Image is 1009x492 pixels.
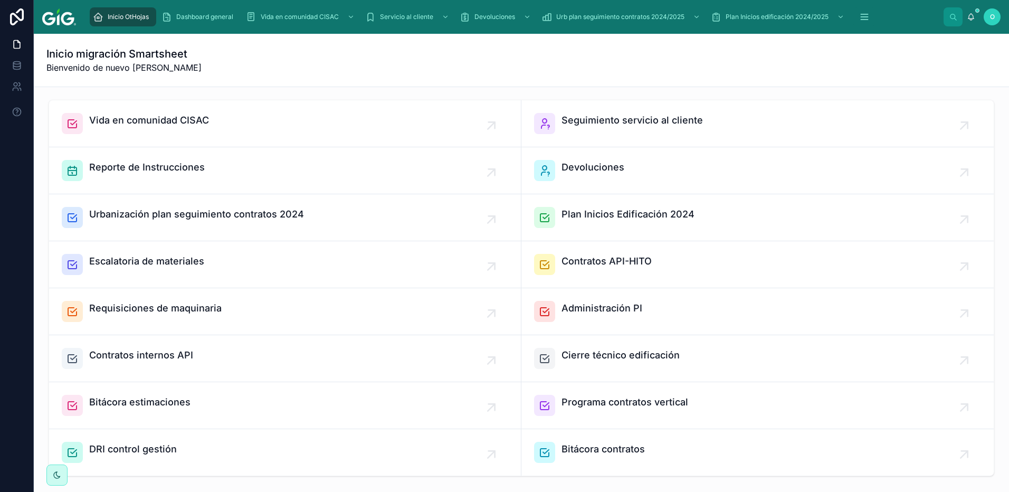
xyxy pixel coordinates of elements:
[561,160,624,175] span: Devoluciones
[243,7,360,26] a: Vida en comunidad CISAC
[84,5,944,29] div: scrollable content
[521,288,994,335] a: Administración PI
[561,207,694,222] span: Plan Inicios Edificación 2024
[49,429,521,476] a: DRI control gestión
[42,8,76,25] img: App logo
[521,194,994,241] a: Plan Inicios Edificación 2024
[49,241,521,288] a: Escalatoria de materiales
[89,395,191,410] span: Bitácora estimaciones
[521,335,994,382] a: Cierre técnico edificación
[556,13,684,21] span: Urb plan seguimiento contratos 2024/2025
[538,7,706,26] a: Urb plan seguimiento contratos 2024/2025
[561,348,680,363] span: Cierre técnico edificación
[89,301,222,316] span: Requisiciones de maquinaria
[49,147,521,194] a: Reporte de Instrucciones
[380,13,433,21] span: Servicio al cliente
[521,382,994,429] a: Programa contratos vertical
[89,442,177,457] span: DRI control gestión
[561,301,642,316] span: Administración PI
[561,254,652,269] span: Contratos API-HITO
[176,13,233,21] span: Dashboard general
[521,147,994,194] a: Devoluciones
[521,241,994,288] a: Contratos API-HITO
[990,13,995,21] span: O
[456,7,536,26] a: Devoluciones
[46,61,202,74] span: Bienvenido de nuevo [PERSON_NAME]
[46,46,202,61] h1: Inicio migración Smartsheet
[561,395,688,410] span: Programa contratos vertical
[561,113,703,128] span: Seguimiento servicio al cliente
[49,194,521,241] a: Urbanización plan seguimiento contratos 2024
[108,13,149,21] span: Inicio OtHojas
[49,335,521,382] a: Contratos internos API
[49,382,521,429] a: Bitácora estimaciones
[708,7,850,26] a: Plan Inicios edificación 2024/2025
[726,13,829,21] span: Plan Inicios edificación 2024/2025
[89,160,205,175] span: Reporte de Instrucciones
[89,348,193,363] span: Contratos internos API
[89,254,204,269] span: Escalatoria de materiales
[362,7,454,26] a: Servicio al cliente
[49,288,521,335] a: Requisiciones de maquinaria
[261,13,339,21] span: Vida en comunidad CISAC
[89,113,209,128] span: Vida en comunidad CISAC
[90,7,156,26] a: Inicio OtHojas
[474,13,515,21] span: Devoluciones
[89,207,304,222] span: Urbanización plan seguimiento contratos 2024
[561,442,645,457] span: Bitácora contratos
[521,100,994,147] a: Seguimiento servicio al cliente
[49,100,521,147] a: Vida en comunidad CISAC
[521,429,994,476] a: Bitácora contratos
[158,7,241,26] a: Dashboard general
